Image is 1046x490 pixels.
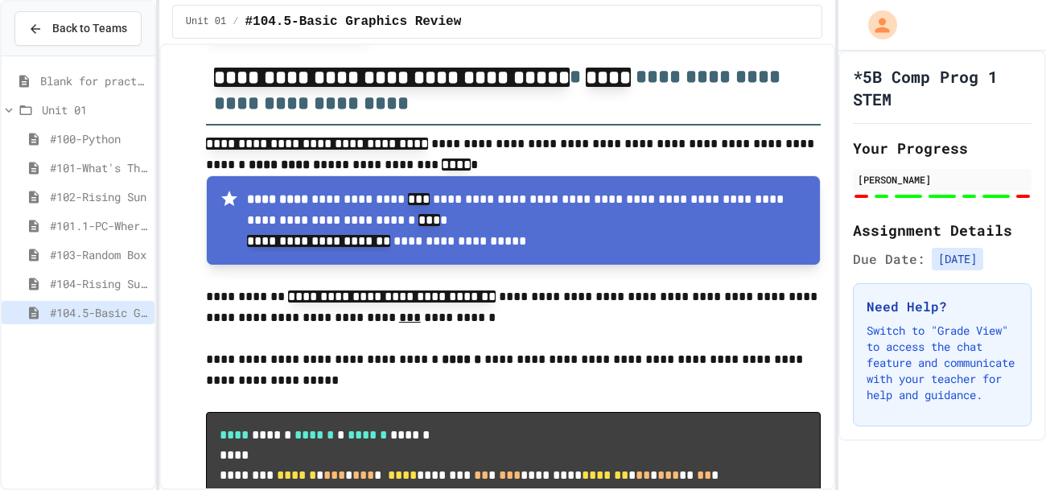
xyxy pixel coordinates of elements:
[932,248,983,270] span: [DATE]
[50,275,148,292] span: #104-Rising Sun Plus
[858,172,1027,187] div: [PERSON_NAME]
[867,297,1018,316] h3: Need Help?
[245,12,461,31] span: #104.5-Basic Graphics Review
[853,249,925,269] span: Due Date:
[50,246,148,263] span: #103-Random Box
[52,20,127,37] span: Back to Teams
[50,159,148,176] span: #101-What's This ??
[50,188,148,205] span: #102-Rising Sun
[851,6,901,43] div: My Account
[853,137,1032,159] h2: Your Progress
[40,72,148,89] span: Blank for practice
[14,11,142,46] button: Back to Teams
[186,15,226,28] span: Unit 01
[867,323,1018,403] p: Switch to "Grade View" to access the chat feature and communicate with your teacher for help and ...
[50,130,148,147] span: #100-Python
[233,15,238,28] span: /
[853,65,1032,110] h1: *5B Comp Prog 1 STEM
[42,101,148,118] span: Unit 01
[50,304,148,321] span: #104.5-Basic Graphics Review
[50,217,148,234] span: #101.1-PC-Where am I?
[853,219,1032,241] h2: Assignment Details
